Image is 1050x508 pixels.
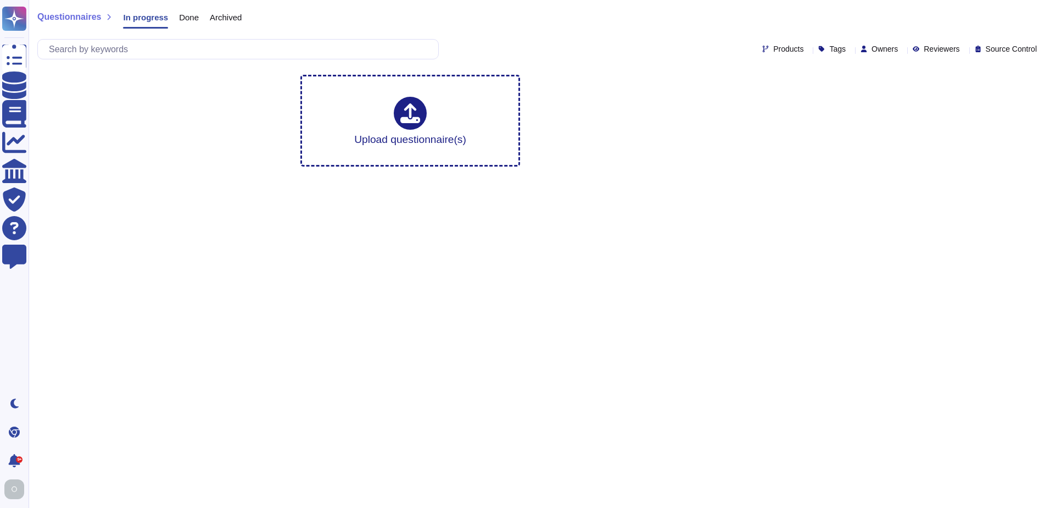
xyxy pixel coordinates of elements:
[4,479,24,499] img: user
[123,13,168,21] span: In progress
[354,97,466,145] div: Upload questionnaire(s)
[43,40,438,59] input: Search by keywords
[872,45,898,53] span: Owners
[829,45,846,53] span: Tags
[986,45,1037,53] span: Source Control
[924,45,959,53] span: Reviewers
[773,45,803,53] span: Products
[210,13,242,21] span: Archived
[37,13,101,21] span: Questionnaires
[16,456,23,463] div: 9+
[179,13,199,21] span: Done
[2,477,32,501] button: user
